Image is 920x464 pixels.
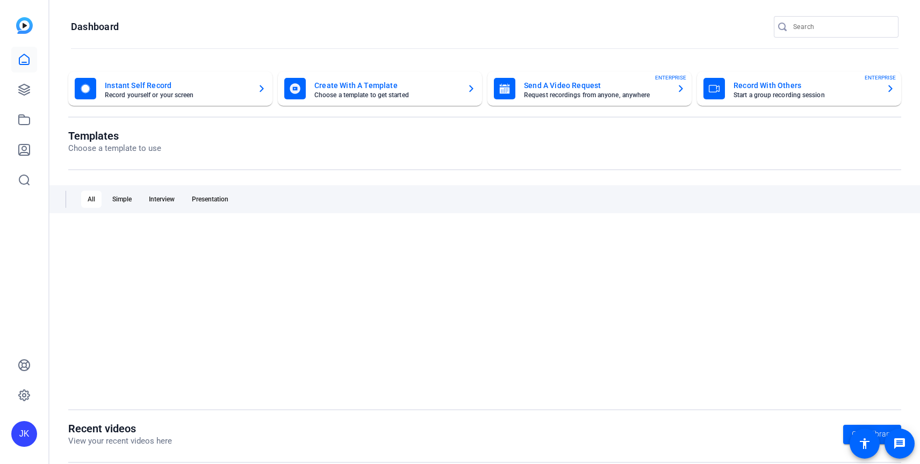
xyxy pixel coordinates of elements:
[655,74,686,82] span: ENTERPRISE
[68,435,172,447] p: View your recent videos here
[106,191,138,208] div: Simple
[278,71,482,106] button: Create With A TemplateChoose a template to get started
[524,79,668,92] mat-card-title: Send A Video Request
[142,191,181,208] div: Interview
[68,142,161,155] p: Choose a template to use
[11,421,37,447] div: JK
[697,71,901,106] button: Record With OthersStart a group recording sessionENTERPRISE
[793,20,890,33] input: Search
[734,92,878,98] mat-card-subtitle: Start a group recording session
[68,129,161,142] h1: Templates
[314,92,458,98] mat-card-subtitle: Choose a template to get started
[71,20,119,33] h1: Dashboard
[487,71,692,106] button: Send A Video RequestRequest recordings from anyone, anywhereENTERPRISE
[185,191,235,208] div: Presentation
[16,17,33,34] img: blue-gradient.svg
[734,79,878,92] mat-card-title: Record With Others
[524,92,668,98] mat-card-subtitle: Request recordings from anyone, anywhere
[105,79,249,92] mat-card-title: Instant Self Record
[81,191,102,208] div: All
[314,79,458,92] mat-card-title: Create With A Template
[858,437,871,450] mat-icon: accessibility
[843,425,901,444] a: Go to library
[68,71,272,106] button: Instant Self RecordRecord yourself or your screen
[68,422,172,435] h1: Recent videos
[865,74,896,82] span: ENTERPRISE
[105,92,249,98] mat-card-subtitle: Record yourself or your screen
[893,437,906,450] mat-icon: message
